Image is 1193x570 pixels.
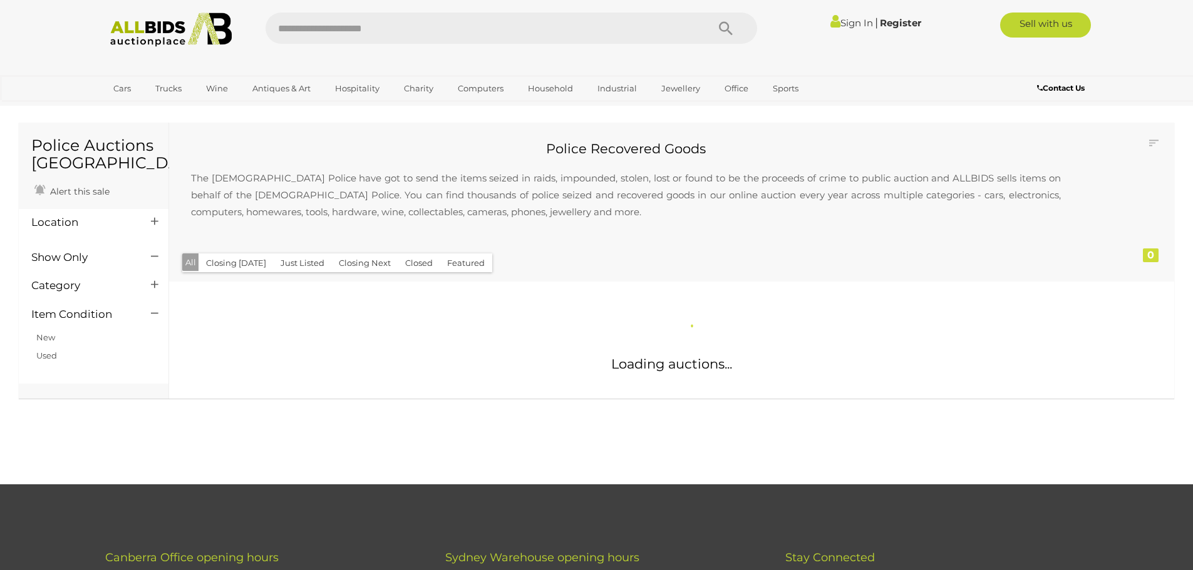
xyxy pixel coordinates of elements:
b: Contact Us [1037,83,1085,93]
span: Canberra Office opening hours [105,551,279,564]
a: Cars [105,78,139,99]
a: New [36,332,55,342]
button: Featured [440,253,492,273]
span: Sydney Warehouse opening hours [445,551,639,564]
div: 0 [1143,248,1159,262]
a: Alert this sale [31,181,113,200]
button: Closing Next [331,253,398,273]
a: [GEOGRAPHIC_DATA] [105,99,210,120]
h4: Category [31,280,132,292]
button: Closing [DATE] [199,253,274,273]
span: | [875,16,878,29]
button: All [182,253,199,272]
button: Closed [398,253,440,273]
span: Loading auctions... [611,356,732,372]
p: The [DEMOGRAPHIC_DATA] Police have got to send the items seized in raids, impounded, stolen, lost... [178,157,1073,233]
img: Allbids.com.au [103,13,239,47]
a: Sports [765,78,807,99]
a: Used [36,350,57,360]
a: Charity [396,78,442,99]
a: Computers [450,78,512,99]
a: Antiques & Art [244,78,319,99]
span: Alert this sale [47,186,110,197]
h4: Location [31,216,132,228]
a: Wine [198,78,236,99]
a: Household [520,78,581,99]
a: Sign In [830,17,873,29]
button: Just Listed [273,253,332,273]
a: Register [880,17,921,29]
a: Hospitality [327,78,388,99]
span: Stay Connected [785,551,875,564]
h2: Police Recovered Goods [178,141,1073,156]
a: Trucks [147,78,190,99]
button: Search [695,13,757,44]
a: Industrial [589,78,645,99]
a: Office [716,78,757,99]
a: Jewellery [653,78,708,99]
h4: Item Condition [31,308,132,320]
a: Sell with us [1000,13,1091,38]
h4: Show Only [31,252,132,263]
h1: Police Auctions [GEOGRAPHIC_DATA] [31,137,156,171]
a: Contact Us [1037,81,1088,95]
